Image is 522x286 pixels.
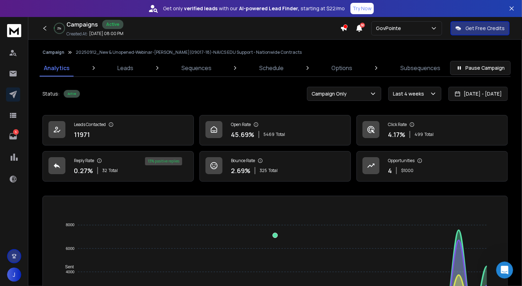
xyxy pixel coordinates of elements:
span: 50 [360,23,365,28]
div: Raj says… [6,127,136,259]
textarea: Message… [6,217,135,229]
button: Emoji picker [11,231,17,237]
span: Total [268,168,278,173]
span: 32 [102,168,107,173]
iframe: Intercom live chat [496,262,513,279]
p: 2.69 % [231,166,250,176]
a: Click Rate4.17%499Total [356,115,508,145]
p: Leads Contacted [74,122,106,127]
div: james says… [6,5,136,126]
div: Active [102,20,123,29]
p: 0.27 % [74,166,93,176]
div: [URL]What If I Don’t Have Google or Outlook Accounts Available?With Provider Matching:If you don’... [25,5,136,121]
p: Open Rate [231,122,251,127]
a: Options [327,59,357,76]
span: Total [424,132,434,137]
a: Open Rate45.69%5469Total [199,115,351,145]
div: With Provider Matching: If you don’t have any Google or Outlook accounts set up, the system will ... [31,47,130,117]
p: Try Now [353,5,372,12]
div: This way, you get the benefit of improved deliverability through provider matching, without limit... [11,207,110,242]
h1: Campaigns [66,20,98,29]
p: 4.17 % [388,130,405,139]
a: Leads [113,59,138,76]
p: 5 [13,129,19,135]
p: Opportunities [388,158,414,164]
p: Created At: [66,31,88,37]
button: Home [111,3,124,16]
p: 2 % [58,26,62,30]
p: Subsequences [400,64,440,72]
tspan: 4000 [66,270,74,274]
a: Sequences [177,59,216,76]
button: Upload attachment [34,231,39,237]
span: 5469 [263,132,274,137]
button: J [7,268,21,282]
a: Leads Contacted11971 [42,115,194,145]
button: Pause Campaign [450,61,511,75]
span: Total [109,168,118,173]
button: go back [5,3,18,16]
img: Profile image for Box [20,4,31,15]
div: Active [64,90,80,98]
button: Start recording [45,231,51,237]
button: Campaign [42,50,64,55]
a: 5 [6,129,20,143]
p: Click Rate [388,122,407,127]
p: GovPointe [376,25,404,32]
a: Analytics [40,59,74,76]
span: Total [276,132,285,137]
p: Get only with our starting at $22/mo [163,5,345,12]
strong: verified leads [184,5,217,12]
button: Get Free Credits [451,21,510,35]
tspan: 8000 [66,223,74,227]
button: Gif picker [22,231,28,237]
p: Bounce Rate [231,158,255,164]
button: [DATE] - [DATE] [448,87,508,101]
p: 11971 [74,130,90,139]
p: [DATE] 08:00 PM [89,31,123,36]
p: Leads [117,64,133,72]
a: [URL] [31,20,45,25]
a: Bounce Rate2.69%325Total [199,151,351,182]
span: Sent [60,264,74,269]
p: Last 4 weeks [393,90,427,97]
p: Reply Rate [74,158,94,164]
div: Hi [PERSON_NAME], [11,131,110,138]
button: Try Now [350,3,374,14]
tspan: 6000 [66,246,74,251]
img: logo [7,24,21,37]
p: 20250912_New & Unopened-Webinar-[PERSON_NAME](09017-18)-NAICS EDU Support - Nationwide Contracts [76,50,302,55]
button: Send a message… [121,229,133,240]
a: Subsequences [396,59,445,76]
p: 45.69 % [231,130,254,139]
div: Hi [PERSON_NAME],That’s correct. With Provider Matching ON and Strict Provider Matching OFF, Reac... [6,127,116,246]
p: Analytics [44,64,70,72]
p: Schedule [259,64,284,72]
span: 499 [414,132,423,137]
p: $ 1000 [401,168,413,173]
p: Status: [42,90,59,97]
div: What If I Don’t Have Google or Outlook Accounts Available? [31,30,130,44]
strong: AI-powered Lead Finder, [239,5,299,12]
h1: Box [34,7,45,12]
p: Options [332,64,353,72]
div: Close [124,3,137,16]
div: 13 % positive replies [145,157,182,165]
p: 4 [388,166,392,176]
a: Schedule [255,59,288,76]
div: That’s correct. With Provider Matching ON and Strict Provider Matching OFF, ReachInbox will prior... [11,141,110,204]
a: Opportunities4$1000 [356,151,508,182]
p: Get Free Credits [465,25,505,32]
p: Campaign Only [312,90,349,97]
a: Reply Rate0.27%32Total13% positive replies [42,151,194,182]
p: Sequences [181,64,211,72]
span: 325 [260,168,267,173]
